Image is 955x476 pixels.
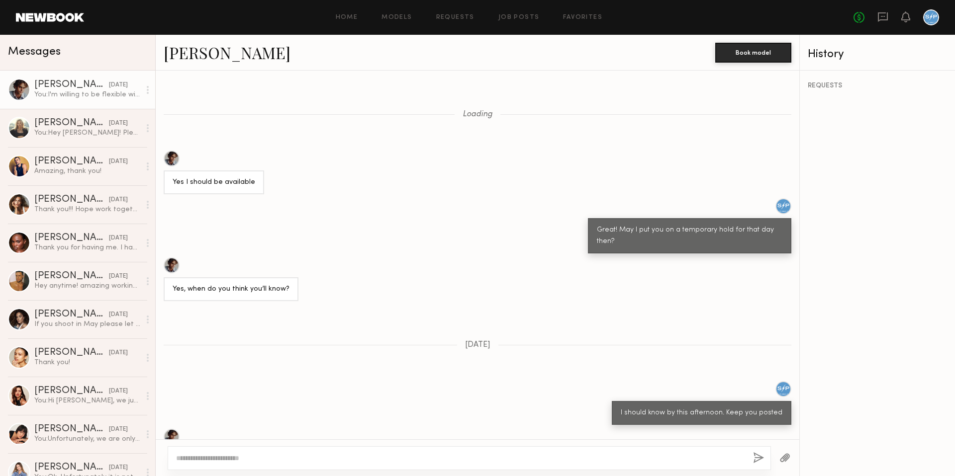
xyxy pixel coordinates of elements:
[715,43,791,63] button: Book model
[597,225,782,247] div: Great! May I put you on a temporary hold for that day then?
[34,434,140,444] div: You: Unfortunately, we are only shooting on the 30th. Best of luck on your other shoot!
[109,80,128,90] div: [DATE]
[109,234,128,243] div: [DATE]
[34,271,109,281] div: [PERSON_NAME]
[173,284,289,295] div: Yes, when do you think you’ll know?
[109,119,128,128] div: [DATE]
[34,80,109,90] div: [PERSON_NAME]
[109,463,128,473] div: [DATE]
[109,387,128,396] div: [DATE]
[382,14,412,21] a: Models
[34,118,109,128] div: [PERSON_NAME]
[34,243,140,252] div: Thank you for having me. I had a great time!
[34,281,140,291] div: Hey anytime! amazing working with you too [PERSON_NAME]! Amazing crew and I had a great time.
[465,341,490,349] span: [DATE]
[34,358,140,367] div: Thank you!
[808,82,947,89] div: REQUESTS
[34,463,109,473] div: [PERSON_NAME]
[34,90,140,99] div: You: I'm willing to be flexible with the rate. Can you do even $2000?
[34,424,109,434] div: [PERSON_NAME]
[34,310,109,319] div: [PERSON_NAME]
[563,14,602,21] a: Favorites
[109,195,128,205] div: [DATE]
[34,195,109,205] div: [PERSON_NAME]
[109,310,128,319] div: [DATE]
[715,48,791,56] a: Book model
[109,157,128,166] div: [DATE]
[621,407,782,419] div: I should know by this afternoon. Keep you posted
[109,348,128,358] div: [DATE]
[463,110,492,119] span: Loading
[34,386,109,396] div: [PERSON_NAME]
[109,272,128,281] div: [DATE]
[34,233,109,243] div: [PERSON_NAME]
[109,425,128,434] div: [DATE]
[34,396,140,405] div: You: Hi [PERSON_NAME], we just had our meeting with our client and we are going with other talent...
[336,14,358,21] a: Home
[808,49,947,60] div: History
[34,348,109,358] div: [PERSON_NAME]
[34,166,140,176] div: Amazing, thank you!
[34,205,140,214] div: Thank you!!! Hope work together again 💘
[8,46,61,58] span: Messages
[34,157,109,166] div: [PERSON_NAME]
[173,177,255,188] div: Yes I should be available
[436,14,475,21] a: Requests
[164,42,290,63] a: [PERSON_NAME]
[34,319,140,329] div: If you shoot in May please let me know I’ll be in La and available
[498,14,540,21] a: Job Posts
[34,128,140,138] div: You: Hey [PERSON_NAME]! Please let me know if you're available [DATE] for our body care photoshoo...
